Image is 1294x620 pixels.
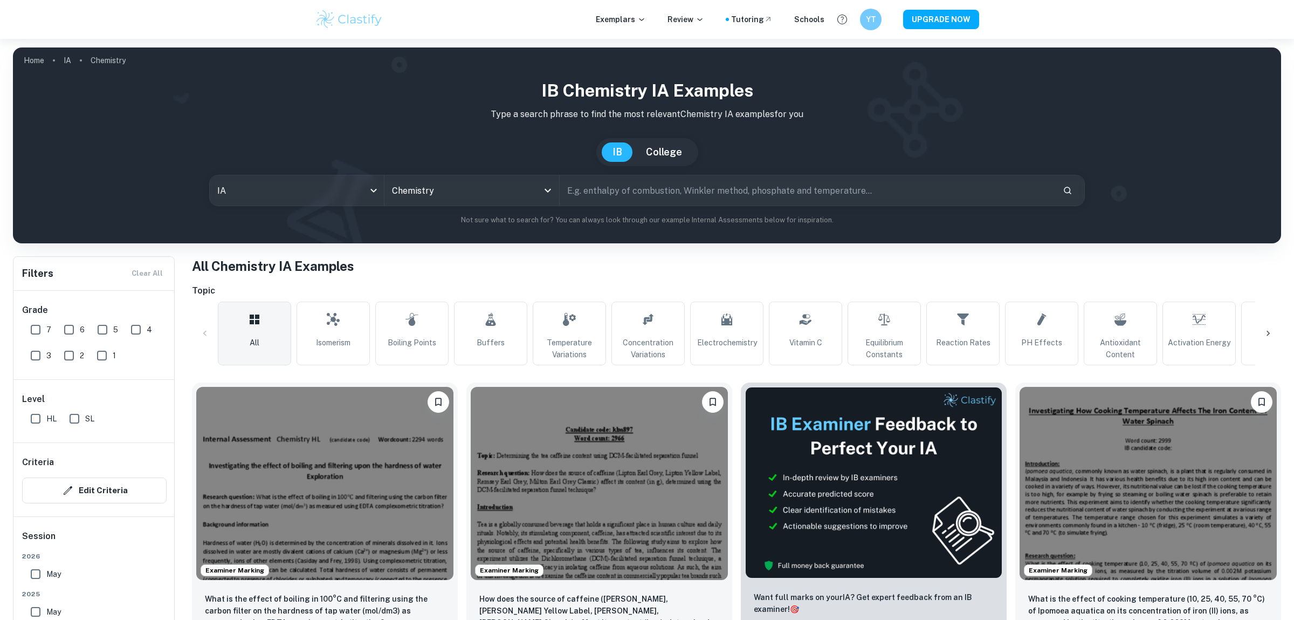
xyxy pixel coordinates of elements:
[22,215,1272,226] p: Not sure what to search for? You can always look through our example Internal Assessments below f...
[789,337,822,349] span: Vitamin C
[616,337,680,360] span: Concentration Variations
[113,324,118,336] span: 5
[192,284,1281,297] h6: Topic
[46,324,51,336] span: 7
[852,337,916,360] span: Equilibrium Constants
[471,387,728,580] img: Chemistry IA example thumbnail: How does the source of caffeine (Lipton
[22,304,167,317] h6: Grade
[833,10,851,29] button: Help and Feedback
[46,350,51,362] span: 3
[477,337,505,349] span: Buffers
[754,591,994,615] p: Want full marks on your IA ? Get expert feedback from an IB examiner!
[85,413,94,425] span: SL
[1024,566,1092,575] span: Examiner Marking
[865,13,877,25] h6: YT
[1089,337,1152,360] span: Antioxidant Content
[794,13,824,25] a: Schools
[602,142,633,162] button: IB
[22,78,1272,104] h1: IB Chemistry IA examples
[596,13,646,25] p: Exemplars
[22,551,167,561] span: 2026
[22,530,167,551] h6: Session
[22,589,167,599] span: 2025
[697,337,757,349] span: Electrochemistry
[91,54,126,66] p: Chemistry
[46,568,61,580] span: May
[22,266,53,281] h6: Filters
[1168,337,1230,349] span: Activation Energy
[13,47,1281,243] img: profile cover
[22,456,54,469] h6: Criteria
[936,337,990,349] span: Reaction Rates
[903,10,979,29] button: UPGRADE NOW
[196,387,453,580] img: Chemistry IA example thumbnail: What is the effect of boiling in 100°C a
[250,337,259,349] span: All
[702,391,724,413] button: Bookmark
[22,478,167,503] button: Edit Criteria
[147,324,152,336] span: 4
[790,605,799,614] span: 🎯
[860,9,882,30] button: YT
[316,337,350,349] span: Isomerism
[667,13,704,25] p: Review
[1058,181,1077,200] button: Search
[731,13,773,25] a: Tutoring
[476,566,543,575] span: Examiner Marking
[80,350,84,362] span: 2
[113,350,116,362] span: 1
[1251,391,1272,413] button: Bookmark
[540,183,555,198] button: Open
[192,256,1281,276] h1: All Chemistry IA Examples
[80,324,85,336] span: 6
[428,391,449,413] button: Bookmark
[538,337,601,360] span: Temperature Variations
[560,175,1054,206] input: E.g. enthalpy of combustion, Winkler method, phosphate and temperature...
[315,9,383,30] img: Clastify logo
[64,53,71,68] a: IA
[22,108,1272,121] p: Type a search phrase to find the most relevant Chemistry IA examples for you
[24,53,44,68] a: Home
[1020,387,1277,580] img: Chemistry IA example thumbnail: What is the effect of cooking temperatur
[46,606,61,618] span: May
[745,387,1002,578] img: Thumbnail
[388,337,436,349] span: Boiling Points
[1021,337,1062,349] span: pH Effects
[46,413,57,425] span: HL
[201,566,269,575] span: Examiner Marking
[635,142,693,162] button: College
[210,175,384,206] div: IA
[22,393,167,406] h6: Level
